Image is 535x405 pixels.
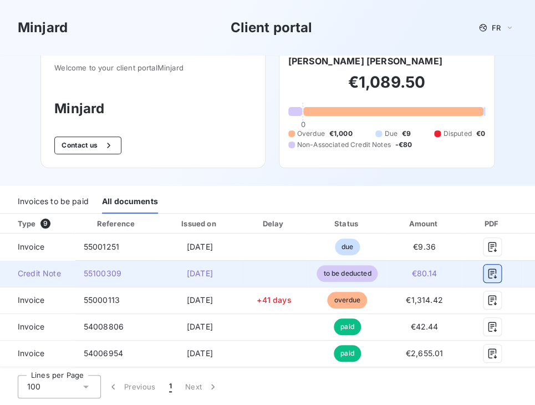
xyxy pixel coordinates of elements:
div: All documents [102,190,158,214]
span: €9 [402,129,411,139]
div: Issued on [161,218,238,229]
div: PDF [464,218,520,229]
button: Next [179,375,225,398]
h3: Minjard [54,99,251,119]
span: Overdue [297,129,325,139]
span: overdue [327,292,367,308]
span: €80.14 [411,269,437,278]
span: €1,000 [329,129,353,139]
span: 54006954 [84,348,123,358]
span: paid [334,345,361,362]
span: Welcome to your client portal Minjard [54,63,251,72]
div: Status [310,218,384,229]
div: Invoices to be paid [18,190,89,214]
span: [DATE] [187,242,213,251]
span: 54008806 [84,322,124,331]
span: €42.44 [410,322,438,331]
span: due [335,239,360,255]
button: Contact us [54,136,121,154]
button: 1 [162,375,179,398]
h6: [PERSON_NAME] [PERSON_NAME] [288,54,442,68]
span: [DATE] [187,269,213,278]
span: Invoice [9,241,66,252]
span: Invoice [9,321,66,332]
span: +41 days [257,295,291,305]
h3: Minjard [18,18,68,38]
span: Non-Associated Credit Notes [297,140,391,150]
span: [DATE] [187,295,213,305]
h3: Client portal [230,18,312,38]
span: €0 [476,129,485,139]
span: 100 [27,381,40,392]
span: [DATE] [187,322,213,331]
span: €1,314.42 [406,295,442,305]
span: Due [384,129,397,139]
span: [DATE] [187,348,213,358]
span: 55001251 [84,242,119,251]
span: 9 [40,219,50,229]
span: €2,655.01 [406,348,443,358]
span: 1 [169,381,172,392]
div: Type [11,218,73,229]
div: Reference [97,219,135,228]
span: Invoice [9,295,66,306]
button: Previous [101,375,162,398]
span: Disputed [443,129,471,139]
span: Credit Note [9,268,66,279]
span: 55000113 [84,295,120,305]
span: FR [492,23,501,32]
div: Delay [242,218,305,229]
span: 55100309 [84,269,121,278]
span: 0 [300,120,305,129]
div: Amount [389,218,460,229]
span: €9.36 [413,242,436,251]
h2: €1,089.50 [288,72,485,103]
span: to be deducted [317,265,378,282]
span: paid [334,318,361,335]
span: Invoice [9,348,66,359]
span: -€80 [395,140,412,150]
